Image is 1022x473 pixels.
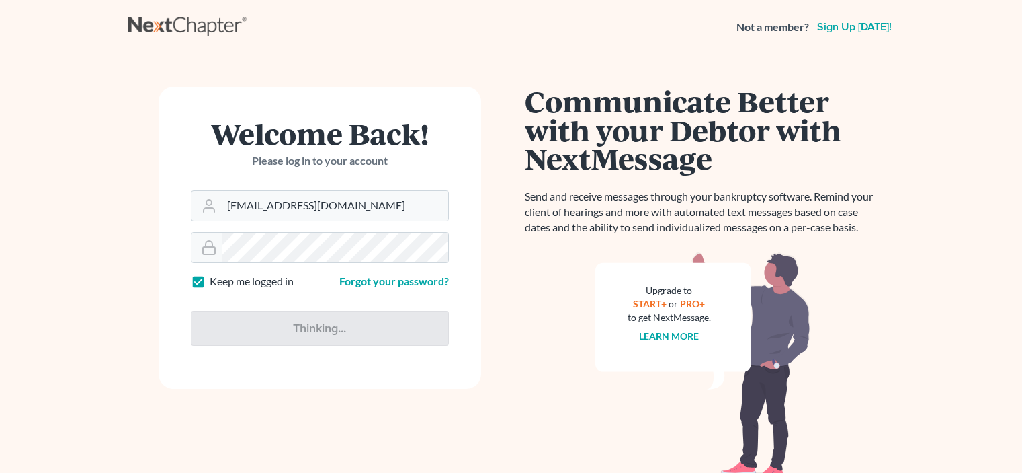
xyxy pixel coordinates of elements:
div: Upgrade to [628,284,711,297]
p: Please log in to your account [191,153,449,169]
a: Learn more [639,330,699,342]
input: Thinking... [191,311,449,346]
input: Email Address [222,191,448,221]
span: or [669,298,678,310]
a: Sign up [DATE]! [814,22,894,32]
a: Forgot your password? [339,275,449,287]
div: to get NextMessage. [628,311,711,324]
strong: Not a member? [736,20,809,35]
a: PRO+ [680,298,705,310]
h1: Welcome Back! [191,119,449,148]
h1: Communicate Better with your Debtor with NextMessage [525,87,881,173]
label: Keep me logged in [210,274,294,289]
p: Send and receive messages through your bankruptcy software. Remind your client of hearings and mo... [525,189,881,235]
a: START+ [633,298,667,310]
